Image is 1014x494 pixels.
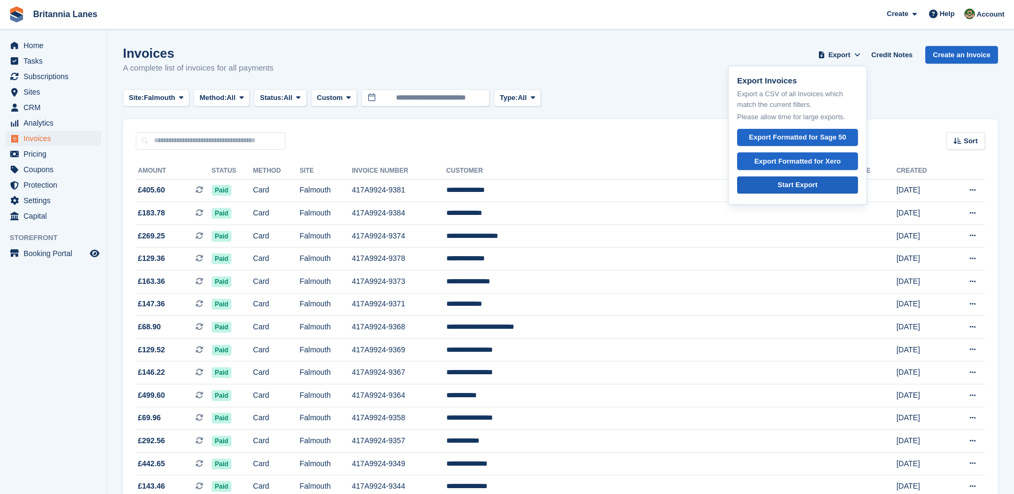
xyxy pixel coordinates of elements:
[212,367,231,378] span: Paid
[193,89,250,107] button: Method: All
[352,361,446,384] td: 417A9924-9367
[253,248,299,271] td: Card
[352,293,446,316] td: 417A9924-9371
[977,9,1004,20] span: Account
[136,163,212,180] th: Amount
[964,9,975,19] img: Sam Wooldridge
[352,452,446,475] td: 417A9924-9349
[212,185,231,196] span: Paid
[352,248,446,271] td: 417A9924-9378
[299,316,352,339] td: Falmouth
[212,253,231,264] span: Paid
[737,112,858,122] p: Please allow time for large exports.
[737,129,858,146] a: Export Formatted for Sage 50
[299,179,352,202] td: Falmouth
[5,84,101,99] a: menu
[212,436,231,446] span: Paid
[299,248,352,271] td: Falmouth
[253,293,299,316] td: Card
[138,207,165,219] span: £183.78
[896,407,948,430] td: [DATE]
[138,458,165,469] span: £442.65
[896,361,948,384] td: [DATE]
[24,115,88,130] span: Analytics
[299,407,352,430] td: Falmouth
[260,92,283,103] span: Status:
[5,38,101,53] a: menu
[144,92,175,103] span: Falmouth
[5,177,101,192] a: menu
[896,163,948,180] th: Created
[138,390,165,401] span: £499.60
[212,322,231,333] span: Paid
[10,233,106,243] span: Storefront
[123,46,274,60] h1: Invoices
[816,46,863,64] button: Export
[253,407,299,430] td: Card
[199,92,227,103] span: Method:
[352,430,446,453] td: 417A9924-9357
[5,193,101,208] a: menu
[5,146,101,161] a: menu
[500,92,518,103] span: Type:
[212,481,231,492] span: Paid
[299,225,352,248] td: Falmouth
[5,209,101,223] a: menu
[352,338,446,361] td: 417A9924-9369
[5,131,101,146] a: menu
[123,62,274,74] p: A complete list of invoices for all payments
[311,89,357,107] button: Custom
[518,92,527,103] span: All
[138,435,165,446] span: £292.56
[227,92,236,103] span: All
[253,338,299,361] td: Card
[896,384,948,407] td: [DATE]
[212,413,231,423] span: Paid
[896,225,948,248] td: [DATE]
[754,156,841,167] div: Export Formatted for Xero
[299,163,352,180] th: Site
[9,6,25,22] img: stora-icon-8386f47178a22dfd0bd8f6a31ec36ba5ce8667c1dd55bd0f319d3a0aa187defe.svg
[24,177,88,192] span: Protection
[896,452,948,475] td: [DATE]
[212,163,253,180] th: Status
[896,430,948,453] td: [DATE]
[88,247,101,260] a: Preview store
[138,298,165,310] span: £147.36
[138,276,165,287] span: £163.36
[212,208,231,219] span: Paid
[896,271,948,294] td: [DATE]
[138,481,165,492] span: £143.46
[24,246,88,261] span: Booking Portal
[896,316,948,339] td: [DATE]
[299,384,352,407] td: Falmouth
[896,338,948,361] td: [DATE]
[138,184,165,196] span: £405.60
[737,176,858,194] a: Start Export
[24,146,88,161] span: Pricing
[867,46,917,64] a: Credit Notes
[925,46,998,64] a: Create an Invoice
[138,321,161,333] span: £68.90
[352,271,446,294] td: 417A9924-9373
[253,271,299,294] td: Card
[253,179,299,202] td: Card
[253,430,299,453] td: Card
[24,193,88,208] span: Settings
[494,89,541,107] button: Type: All
[352,163,446,180] th: Invoice Number
[212,276,231,287] span: Paid
[940,9,955,19] span: Help
[352,225,446,248] td: 417A9924-9374
[896,179,948,202] td: [DATE]
[5,246,101,261] a: menu
[138,253,165,264] span: £129.36
[352,202,446,225] td: 417A9924-9384
[212,231,231,242] span: Paid
[352,384,446,407] td: 417A9924-9364
[299,361,352,384] td: Falmouth
[253,384,299,407] td: Card
[24,131,88,146] span: Invoices
[829,50,850,60] span: Export
[5,100,101,115] a: menu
